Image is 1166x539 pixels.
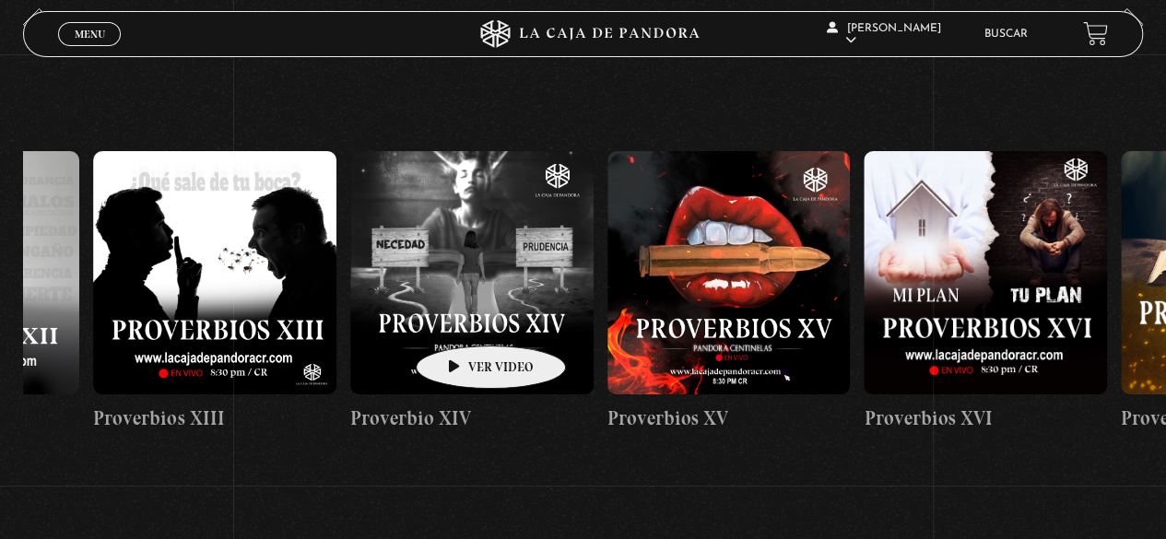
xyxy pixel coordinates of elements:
[827,23,941,46] span: [PERSON_NAME]
[93,54,336,531] a: Proverbios XIII
[1083,21,1108,46] a: View your shopping cart
[864,54,1107,531] a: Proverbios XVI
[864,404,1107,433] h4: Proverbios XVI
[607,54,851,531] a: Proverbios XV
[23,8,55,41] button: Previous
[75,29,105,40] span: Menu
[1111,8,1143,41] button: Next
[93,404,336,433] h4: Proverbios XIII
[350,54,594,531] a: Proverbio XIV
[984,29,1028,40] a: Buscar
[607,404,851,433] h4: Proverbios XV
[350,404,594,433] h4: Proverbio XIV
[68,43,112,56] span: Cerrar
